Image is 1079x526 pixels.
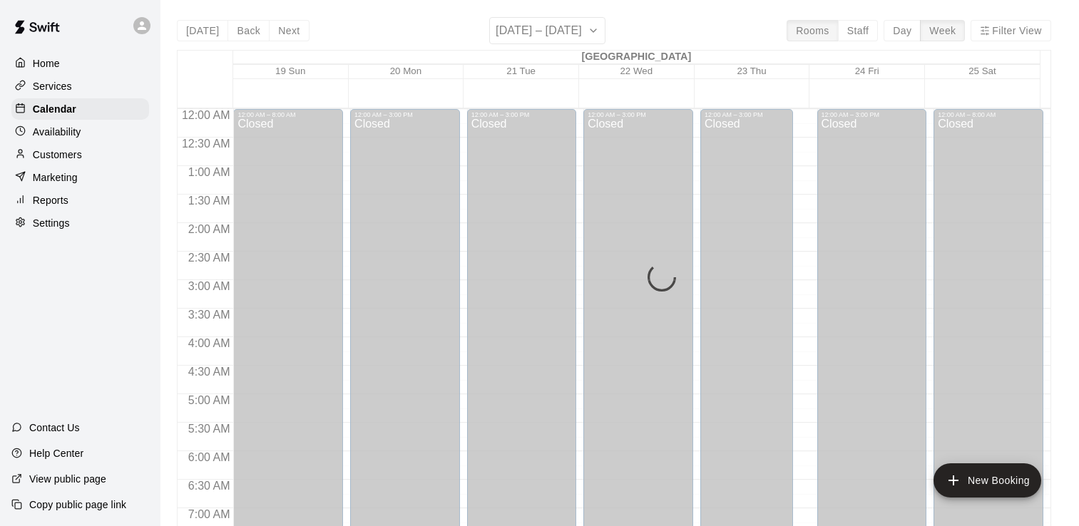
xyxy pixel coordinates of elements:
p: Reports [33,193,68,207]
a: Availability [11,121,149,143]
div: 12:00 AM – 3:00 PM [471,111,573,118]
span: 3:30 AM [185,309,234,321]
a: Marketing [11,167,149,188]
div: [GEOGRAPHIC_DATA] [233,51,1040,64]
button: 24 Fri [855,66,879,76]
p: View public page [29,472,106,486]
button: add [934,463,1041,497]
p: Settings [33,216,70,230]
span: 7:00 AM [185,508,234,520]
button: 20 Mon [390,66,421,76]
a: Calendar [11,98,149,120]
p: Customers [33,148,82,162]
span: 6:00 AM [185,451,234,463]
p: Availability [33,125,81,139]
button: 23 Thu [737,66,766,76]
div: 12:00 AM – 3:00 PM [705,111,789,118]
a: Reports [11,190,149,211]
a: Customers [11,144,149,165]
span: 12:30 AM [178,138,234,150]
button: 25 Sat [968,66,996,76]
a: Services [11,76,149,97]
a: Home [11,53,149,74]
span: 1:30 AM [185,195,234,207]
p: Home [33,56,60,71]
p: Help Center [29,446,83,460]
span: 6:30 AM [185,480,234,492]
span: 1:00 AM [185,166,234,178]
div: 12:00 AM – 3:00 PM [822,111,923,118]
span: 2:30 AM [185,252,234,264]
div: 12:00 AM – 3:00 PM [588,111,689,118]
span: 2:00 AM [185,223,234,235]
p: Services [33,79,72,93]
p: Contact Us [29,421,80,435]
a: Settings [11,212,149,234]
span: 5:00 AM [185,394,234,406]
span: 5:30 AM [185,423,234,435]
span: 4:00 AM [185,337,234,349]
div: 12:00 AM – 8:00 AM [938,111,1039,118]
button: 21 Tue [506,66,536,76]
div: 12:00 AM – 8:00 AM [237,111,339,118]
span: 3:00 AM [185,280,234,292]
button: 22 Wed [620,66,653,76]
p: Copy public page link [29,497,126,512]
span: 12:00 AM [178,109,234,121]
button: 19 Sun [275,66,305,76]
p: Marketing [33,170,78,185]
div: 12:00 AM – 3:00 PM [354,111,456,118]
p: Calendar [33,102,76,116]
span: 4:30 AM [185,366,234,378]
